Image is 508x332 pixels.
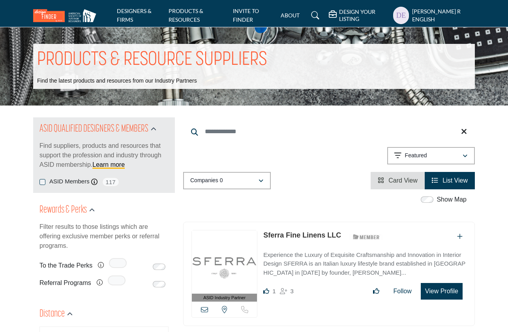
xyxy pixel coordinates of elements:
h5: [PERSON_NAME] R English [412,8,475,23]
img: Sferra Fine Linens LLC [192,230,257,294]
a: Search [304,9,324,22]
button: Featured [387,147,475,164]
div: DESIGN YOUR LISTING [329,8,389,23]
button: Follow [388,283,417,299]
label: ASID Members [49,177,90,186]
span: Card View [388,177,418,184]
a: View List [432,177,468,184]
img: Site Logo [33,9,100,22]
a: PRODUCTS & RESOURCES [169,8,203,23]
i: Like [263,288,269,294]
a: Add To List [457,233,463,240]
input: ASID Members checkbox [39,179,45,185]
p: Find the latest products and resources from our Industry Partners [37,77,197,85]
button: Like listing [368,283,384,299]
p: Filter results to those listings which are offering exclusive member perks or referral programs. [39,222,169,251]
h2: ASID QUALIFIED DESIGNERS & MEMBERS [39,122,148,136]
label: Referral Programs [39,276,91,290]
a: Sferra Fine Linens LLC [263,231,341,239]
li: List View [425,172,475,189]
div: Followers [280,287,294,296]
span: 1 [272,288,276,294]
button: Companies 0 [183,172,271,189]
span: ASID Industry Partner [203,294,246,301]
a: Experience the Luxury of Exquisite Craftsmanship and Innovation in Interior Design SFERRA is an I... [263,246,467,277]
a: View Card [378,177,418,184]
span: List View [442,177,468,184]
button: View Profile [421,283,463,300]
input: Search Keyword [183,122,475,141]
label: To the Trade Perks [39,258,92,272]
li: Card View [371,172,425,189]
a: ABOUT [281,12,300,19]
input: Switch to To the Trade Perks [153,264,165,270]
h2: Distance [39,307,65,321]
h5: DESIGN YOUR LISTING [339,8,390,23]
p: Sferra Fine Linens LLC [263,230,341,241]
p: Companies 0 [190,177,223,185]
input: Switch to Referral Programs [153,281,165,287]
p: Find suppliers, products and resources that support the profession and industry through ASID memb... [39,141,169,170]
p: Featured [405,152,427,160]
span: 3 [291,288,294,294]
h2: Rewards & Perks [39,203,87,217]
label: Show Map [437,195,467,204]
a: ASID Industry Partner [192,230,257,302]
h1: PRODUCTS & RESOURCE SUPPLIERS [37,48,267,72]
a: Learn more [92,161,125,168]
a: DESIGNERS & FIRMS [117,8,152,23]
button: Show hide supplier dropdown [393,7,409,24]
p: Experience the Luxury of Exquisite Craftsmanship and Innovation in Interior Design SFERRA is an I... [263,251,467,277]
span: 117 [102,177,120,187]
img: ASID Members Badge Icon [349,232,384,242]
a: INVITE TO FINDER [233,8,259,23]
